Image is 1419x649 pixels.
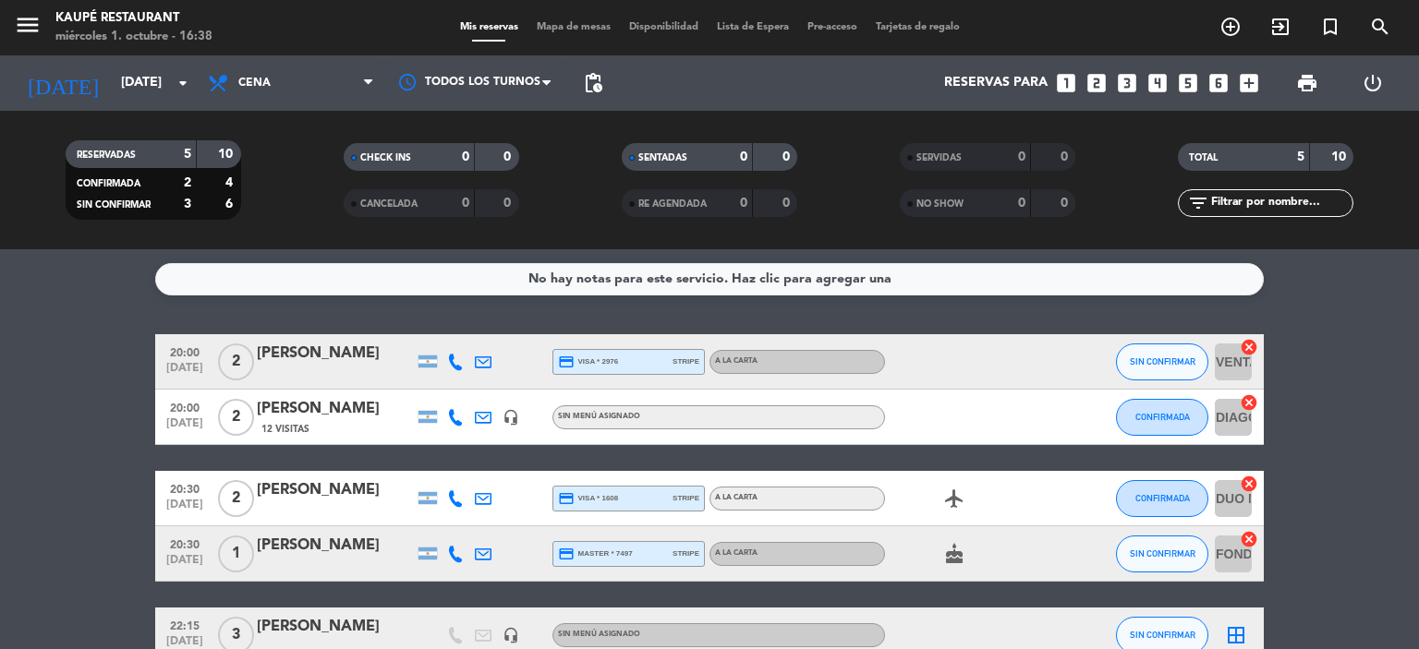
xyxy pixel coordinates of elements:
strong: 0 [1061,197,1072,210]
div: miércoles 1. octubre - 16:38 [55,28,212,46]
span: RE AGENDADA [638,199,707,209]
strong: 3 [184,198,191,210]
i: airplanemode_active [943,487,965,510]
strong: 6 [225,198,236,210]
span: Pre-acceso [798,22,867,32]
i: add_box [1237,71,1261,95]
strong: 4 [225,176,236,189]
div: Kaupé Restaurant [55,9,212,28]
i: credit_card [558,354,575,370]
span: [DATE] [162,417,208,439]
button: CONFIRMADA [1116,480,1208,517]
i: looks_5 [1176,71,1200,95]
span: visa * 1608 [558,490,618,507]
span: SIN CONFIRMAR [77,200,151,210]
button: menu [14,11,42,45]
button: SIN CONFIRMAR [1116,535,1208,572]
strong: 0 [1018,197,1025,210]
input: Filtrar por nombre... [1209,193,1352,213]
i: add_circle_outline [1219,16,1242,38]
span: 1 [218,535,254,572]
span: A LA CARTA [715,549,758,557]
span: 2 [218,399,254,436]
strong: 0 [462,150,469,163]
span: [DATE] [162,554,208,575]
span: Cena [238,77,271,90]
span: Mis reservas [451,22,528,32]
span: CHECK INS [360,153,411,162]
span: CONFIRMADA [77,179,140,188]
span: print [1296,72,1318,94]
i: arrow_drop_down [172,72,194,94]
span: [DATE] [162,362,208,383]
div: [PERSON_NAME] [257,478,414,502]
button: SIN CONFIRMAR [1116,343,1208,380]
span: Lista de Espera [708,22,798,32]
span: TOTAL [1189,153,1218,162]
div: No hay notas para este servicio. Haz clic para agregar una [528,269,891,290]
span: stripe [673,547,699,559]
span: A LA CARTA [715,357,758,365]
i: search [1369,16,1391,38]
i: looks_6 [1207,71,1231,95]
span: 2 [218,343,254,380]
span: RESERVADAS [77,150,136,160]
span: SIN CONFIRMAR [1130,356,1195,367]
span: CANCELADA [360,199,418,209]
span: Sin menú asignado [558,631,640,638]
span: SIN CONFIRMAR [1130,548,1195,559]
i: headset_mic [503,409,519,426]
strong: 0 [740,197,747,210]
span: master * 7497 [558,546,633,562]
i: turned_in_not [1319,16,1341,38]
strong: 5 [1297,150,1304,163]
i: credit_card [558,546,575,562]
i: menu [14,11,42,39]
span: Disponibilidad [620,22,708,32]
span: NO SHOW [916,199,964,209]
span: A LA CARTA [715,494,758,501]
span: stripe [673,492,699,504]
strong: 0 [503,150,515,163]
strong: 5 [184,148,191,161]
i: headset_mic [503,627,519,643]
div: [PERSON_NAME] [257,397,414,421]
i: cancel [1240,393,1258,412]
i: cake [943,543,965,565]
span: visa * 2976 [558,354,618,370]
span: CONFIRMADA [1135,412,1190,422]
span: 20:30 [162,477,208,499]
i: cancel [1240,530,1258,548]
i: looks_two [1085,71,1109,95]
span: 12 Visitas [261,422,309,437]
div: [PERSON_NAME] [257,342,414,366]
span: Mapa de mesas [528,22,620,32]
strong: 10 [218,148,236,161]
i: cancel [1240,338,1258,356]
div: [PERSON_NAME] [257,534,414,558]
strong: 10 [1331,150,1350,163]
span: SERVIDAS [916,153,962,162]
strong: 0 [782,197,794,210]
span: pending_actions [582,72,604,94]
i: looks_4 [1146,71,1170,95]
span: 2 [218,480,254,517]
span: Tarjetas de regalo [867,22,969,32]
span: 20:00 [162,396,208,417]
i: credit_card [558,490,575,507]
i: filter_list [1187,192,1209,214]
span: Reservas para [944,76,1048,90]
i: power_settings_new [1362,72,1384,94]
span: SIN CONFIRMAR [1130,630,1195,640]
span: SENTADAS [638,153,687,162]
span: stripe [673,355,699,367]
strong: 0 [1018,150,1025,163]
span: 22:15 [162,614,208,635]
i: [DATE] [14,63,112,103]
i: cancel [1240,475,1258,493]
strong: 0 [462,197,469,210]
span: 20:00 [162,341,208,362]
div: [PERSON_NAME] [257,615,414,639]
span: CONFIRMADA [1135,493,1190,503]
i: border_all [1225,624,1247,646]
